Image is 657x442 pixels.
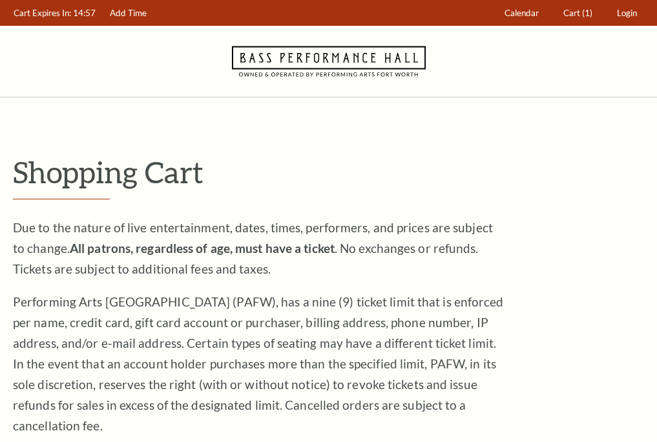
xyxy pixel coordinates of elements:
[14,8,71,18] span: Cart Expires In:
[70,241,335,256] strong: All patrons, regardless of age, must have a ticket
[558,1,599,26] a: Cart (1)
[582,8,592,18] span: (1)
[563,8,580,18] span: Cart
[104,1,153,26] a: Add Time
[611,1,643,26] a: Login
[73,8,96,18] span: 14:57
[13,156,644,188] p: Shopping Cart
[499,1,545,26] a: Calendar
[505,8,539,18] span: Calendar
[617,8,637,18] span: Login
[13,220,493,276] span: Due to the nature of live entertainment, dates, times, performers, and prices are subject to chan...
[13,292,504,436] p: Performing Arts [GEOGRAPHIC_DATA] (PAFW), has a nine (9) ticket limit that is enforced per name, ...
